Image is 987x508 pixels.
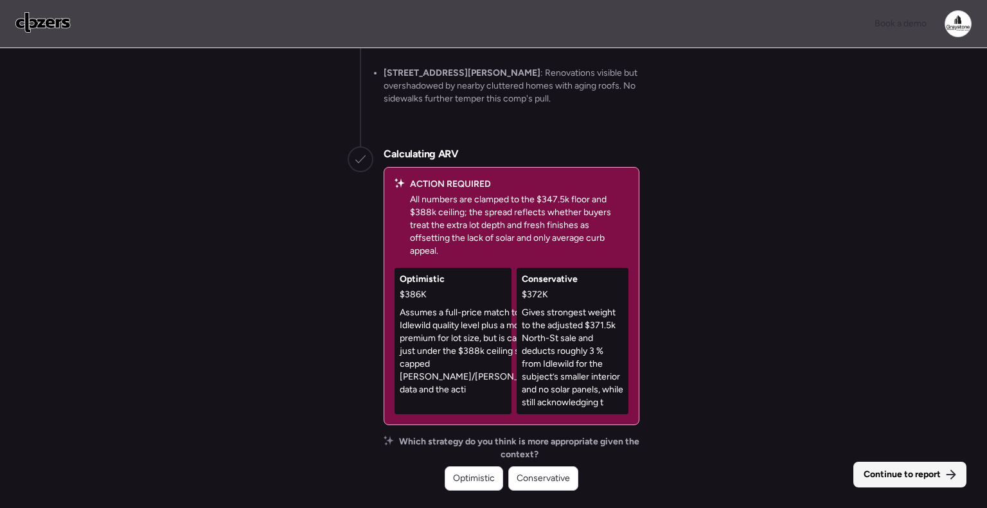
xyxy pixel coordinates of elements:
[864,468,941,481] span: Continue to report
[384,146,459,162] h2: Calculating ARV
[453,472,495,485] span: Optimistic
[384,67,540,78] strong: [STREET_ADDRESS][PERSON_NAME]
[522,306,623,409] p: Gives strongest weight to the adjusted $371.5k North-St sale and deducts roughly 3 % from Idlewil...
[410,193,628,258] p: All numbers are clamped to the $347.5k floor and $388k ceiling; the spread reflects whether buyer...
[384,67,639,105] p: : Renovations visible but overshadowed by nearby cluttered homes with aging roofs. No sidewalks f...
[517,472,570,485] span: Conservative
[875,18,927,29] span: Book a demo
[522,273,578,286] span: Conservative
[400,273,445,286] span: Optimistic
[522,288,548,301] span: $372K
[399,435,639,461] span: Which strategy do you think is more appropriate given the context?
[400,306,547,396] p: Assumes a full-price match to the Idlewild quality level plus a modest premium for lot size, but ...
[400,288,427,301] span: $386K
[15,12,71,33] img: Logo
[410,178,491,191] span: ACTION REQUIRED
